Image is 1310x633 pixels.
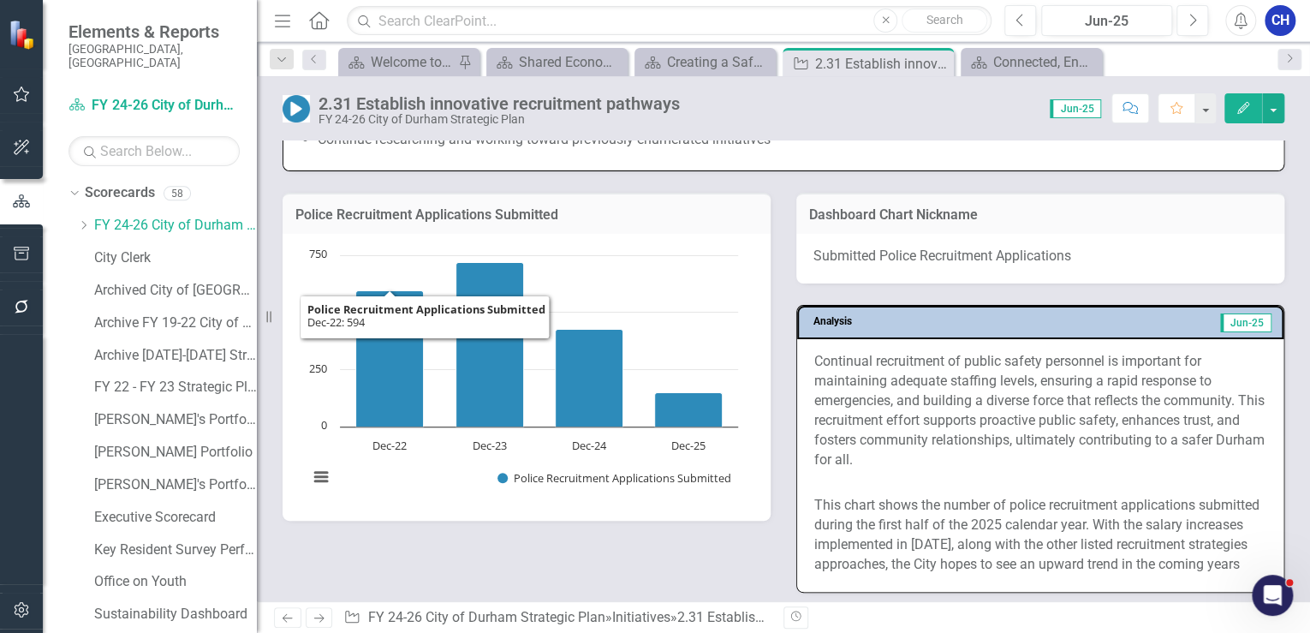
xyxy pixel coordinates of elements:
div: Jun-25 [1047,11,1166,32]
text: 500 [309,303,327,319]
a: Welcome to the FY [DATE]-[DATE] Strategic Plan Landing Page! [342,51,454,73]
a: Archived City of [GEOGRAPHIC_DATA] FY22 to FY23 Strategic Plan [94,281,257,301]
svg: Interactive chart [300,247,747,504]
a: [PERSON_NAME]'s Portfolio [94,410,257,430]
div: Connected, Engaged, & Inclusive Communities [993,51,1098,73]
text: 250 [309,361,327,376]
button: Jun-25 [1041,5,1172,36]
div: 2.31 Establish innovative recruitment pathways [319,94,680,113]
div: » » [343,608,770,628]
button: CH [1265,5,1295,36]
img: In Progress [283,95,310,122]
span: Jun-25 [1050,99,1101,118]
text: Dec-24 [572,438,607,453]
a: FY 24-26 City of Durham Strategic Plan [368,609,605,625]
div: 2.31 Establish innovative recruitment pathways [677,609,963,625]
a: Creating a Safer Community Together [639,51,771,73]
a: Initiatives [612,609,670,625]
button: View chart menu, Chart [309,465,333,489]
input: Search ClearPoint... [347,6,991,36]
p: This chart shows the number of police recruitment applications submitted during the first half of... [814,496,1266,574]
div: 2.31 Establish innovative recruitment pathways [815,53,950,75]
text: Dec-25 [671,438,706,453]
button: Show Police Recruitment Applications Submitted [497,470,731,486]
path: Dec-23, 718. Police Recruitment Applications Submitted. [456,263,524,427]
a: [PERSON_NAME] Portfolio [94,443,257,463]
input: Search Below... [68,136,240,166]
small: [GEOGRAPHIC_DATA], [GEOGRAPHIC_DATA] [68,42,240,70]
a: Sustainability Dashboard [94,605,257,624]
path: Dec-25, 147. Police Recruitment Applications Submitted. [655,393,723,427]
h3: Dashboard Chart Nickname [809,207,1271,223]
text: 0 [321,417,327,433]
div: Welcome to the FY [DATE]-[DATE] Strategic Plan Landing Page! [371,51,454,73]
span: Search [926,13,963,27]
p: Continual recruitment of public safety personnel is important for maintaining adequate staffing l... [814,352,1266,473]
a: Key Resident Survey Performance Scorecard [94,540,257,560]
span: Elements & Reports [68,21,240,42]
a: Connected, Engaged, & Inclusive Communities [965,51,1098,73]
button: Search [902,9,987,33]
div: Shared Economic Prosperity [519,51,623,73]
a: FY 24-26 City of Durham Strategic Plan [68,96,240,116]
a: Shared Economic Prosperity [491,51,623,73]
a: Scorecards [85,183,155,203]
h3: Police Recruitment Applications Submitted [295,207,758,223]
a: [PERSON_NAME]'s Portfolio [94,475,257,495]
a: Archive [DATE]-[DATE] Strategic Plan [94,346,257,366]
div: FY 24-26 City of Durham Strategic Plan [319,113,680,126]
a: City Clerk [94,248,257,268]
span: Jun-25 [1220,314,1271,332]
h3: Analysis [813,316,1007,327]
text: Dec-23 [472,438,506,453]
a: Executive Scorecard [94,508,257,528]
div: Chart. Highcharts interactive chart. [300,247,753,504]
img: ClearPoint Strategy [9,20,39,50]
span: Submitted Police Recruitment Applications [813,248,1071,264]
iframe: Intercom live chat [1252,575,1293,616]
div: Creating a Safer Community Together [667,51,771,73]
text: Dec-22 [372,438,407,453]
path: Dec-22, 594. Police Recruitment Applications Submitted. [356,291,424,427]
a: FY 22 - FY 23 Strategic Plan [94,378,257,397]
li: Continue researching and working toward previously enumerated initiatives [318,130,1266,150]
div: 58 [164,186,191,200]
a: Office on Youth [94,572,257,592]
a: Archive FY 19-22 City of Durham Strategic Plan [94,314,257,333]
a: FY 24-26 City of Durham Strategic Plan [94,216,257,236]
text: 750 [309,246,327,261]
path: Dec-24, 426. Police Recruitment Applications Submitted. [556,330,623,427]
